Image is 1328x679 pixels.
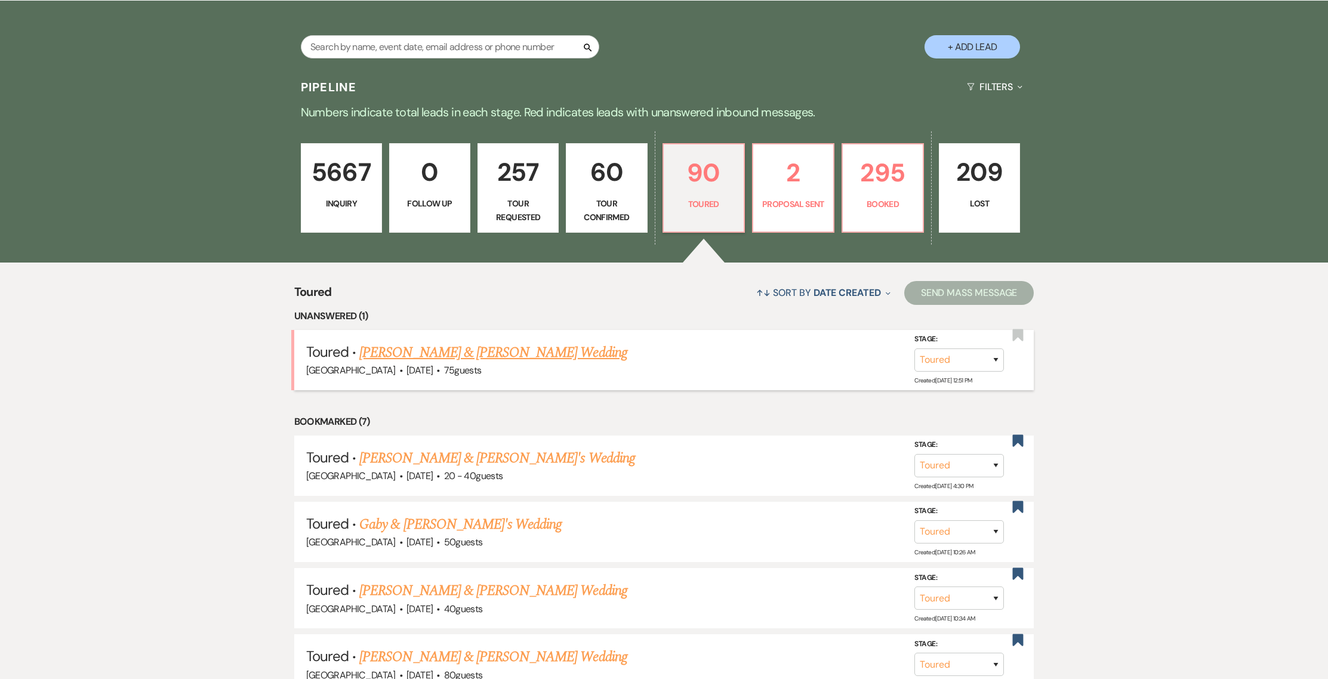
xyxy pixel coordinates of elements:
[306,603,396,615] span: [GEOGRAPHIC_DATA]
[444,603,483,615] span: 40 guests
[485,197,551,224] p: Tour Requested
[671,197,737,211] p: Toured
[485,152,551,192] p: 257
[359,646,627,668] a: [PERSON_NAME] & [PERSON_NAME] Wedding
[663,143,745,233] a: 90Toured
[359,580,627,601] a: [PERSON_NAME] & [PERSON_NAME] Wedding
[359,447,635,469] a: [PERSON_NAME] & [PERSON_NAME]'s Wedding
[294,283,332,308] span: Toured
[309,197,374,210] p: Inquiry
[301,79,357,95] h3: Pipeline
[301,35,599,58] input: Search by name, event date, email address or phone number
[235,103,1094,122] p: Numbers indicate total leads in each stage. Red indicates leads with unanswered inbound messages.
[914,548,975,556] span: Created: [DATE] 10:26 AM
[756,286,771,299] span: ↑↓
[397,152,463,192] p: 0
[306,514,349,533] span: Toured
[306,647,349,665] span: Toured
[359,514,562,535] a: Gaby & [PERSON_NAME]'s Wedding
[914,615,975,622] span: Created: [DATE] 10:34 AM
[752,143,834,233] a: 2Proposal Sent
[814,286,881,299] span: Date Created
[306,536,396,548] span: [GEOGRAPHIC_DATA]
[306,448,349,467] span: Toured
[947,152,1012,192] p: 209
[306,470,396,482] span: [GEOGRAPHIC_DATA]
[914,571,1004,584] label: Stage:
[842,143,924,233] a: 295Booked
[294,414,1034,430] li: Bookmarked (7)
[444,536,483,548] span: 50 guests
[306,342,349,361] span: Toured
[914,376,972,384] span: Created: [DATE] 12:51 PM
[914,638,1004,651] label: Stage:
[309,152,374,192] p: 5667
[359,342,627,363] a: [PERSON_NAME] & [PERSON_NAME] Wedding
[406,364,433,376] span: [DATE]
[850,153,916,193] p: 295
[306,581,349,599] span: Toured
[760,153,826,193] p: 2
[947,197,1012,210] p: Lost
[566,143,647,233] a: 60Tour Confirmed
[751,277,895,308] button: Sort By Date Created
[301,143,382,233] a: 5667Inquiry
[406,470,433,482] span: [DATE]
[389,143,470,233] a: 0Follow Up
[760,197,826,211] p: Proposal Sent
[574,152,639,192] p: 60
[574,197,639,224] p: Tour Confirmed
[962,71,1027,103] button: Filters
[406,536,433,548] span: [DATE]
[444,470,503,482] span: 20 - 40 guests
[904,281,1034,305] button: Send Mass Message
[914,505,1004,518] label: Stage:
[914,333,1004,346] label: Stage:
[397,197,463,210] p: Follow Up
[406,603,433,615] span: [DATE]
[850,197,916,211] p: Booked
[939,143,1020,233] a: 209Lost
[477,143,559,233] a: 257Tour Requested
[914,439,1004,452] label: Stage:
[444,364,482,376] span: 75 guests
[306,364,396,376] span: [GEOGRAPHIC_DATA]
[671,153,737,193] p: 90
[914,482,973,490] span: Created: [DATE] 4:30 PM
[294,308,1034,324] li: Unanswered (1)
[925,35,1020,58] button: + Add Lead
